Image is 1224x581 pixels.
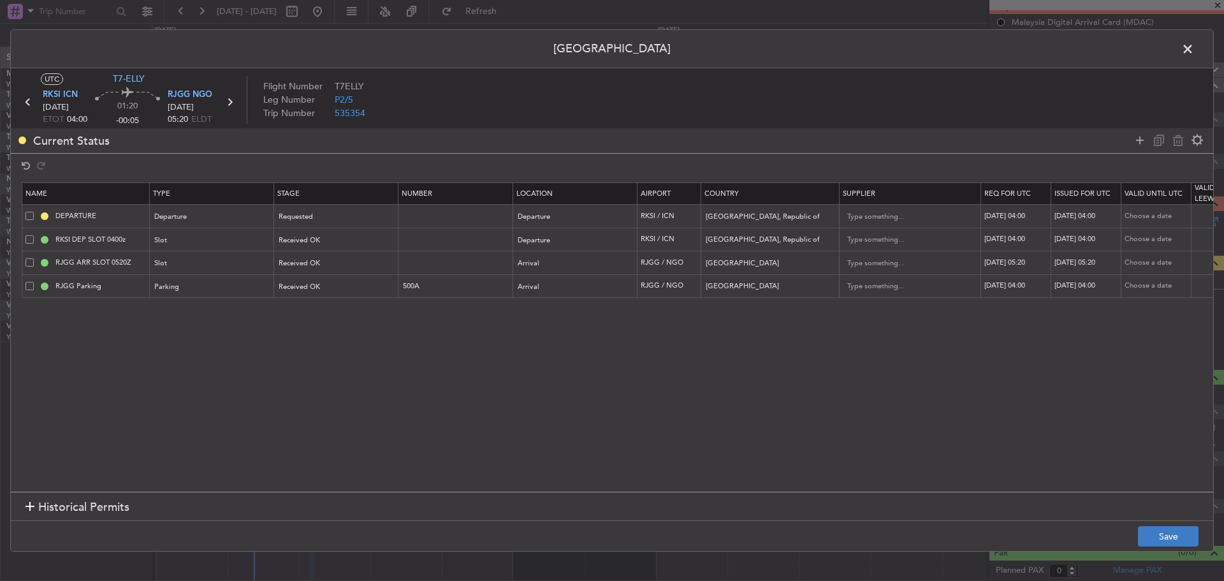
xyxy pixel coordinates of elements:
div: Choose a date [1125,258,1191,268]
div: Choose a date [1125,281,1191,291]
div: [DATE] 05:20 [1054,258,1121,268]
div: [DATE] 04:00 [1054,234,1121,245]
div: Choose a date [1125,211,1191,222]
div: [DATE] 04:00 [984,281,1051,291]
button: Save [1138,526,1198,547]
div: [DATE] 04:00 [1054,281,1121,291]
header: [GEOGRAPHIC_DATA] [11,30,1213,68]
div: [DATE] 05:20 [984,258,1051,268]
span: Req For Utc [984,189,1031,198]
div: [DATE] 04:00 [984,234,1051,245]
span: Issued For Utc [1054,189,1111,198]
div: [DATE] 04:00 [984,211,1051,222]
div: [DATE] 04:00 [1054,211,1121,222]
div: Choose a date [1125,234,1191,245]
span: Valid Until Utc [1125,189,1183,198]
